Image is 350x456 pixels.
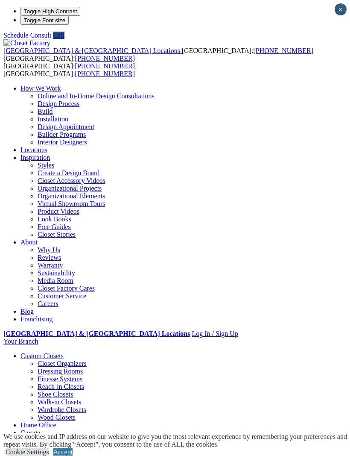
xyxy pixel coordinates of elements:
[38,269,75,277] a: Sustainability
[38,192,105,200] a: Organizational Elements
[20,308,34,315] a: Blog
[20,85,61,92] a: How We Work
[38,406,86,413] a: Wardrobe Closets
[38,414,76,421] a: Wood Closets
[38,208,79,215] a: Product Videos
[20,16,69,25] button: Toggle Font size
[75,62,135,70] a: [PHONE_NUMBER]
[38,115,68,123] a: Installation
[38,185,102,192] a: Organizational Projects
[53,448,73,456] a: Accept
[38,215,71,223] a: Look Books
[75,55,135,62] a: [PHONE_NUMBER]
[38,131,86,138] a: Builder Programs
[253,47,313,54] a: [PHONE_NUMBER]
[3,47,182,54] a: [GEOGRAPHIC_DATA] & [GEOGRAPHIC_DATA] Locations
[20,429,40,436] a: Garage
[3,39,50,47] img: Closet Factory
[38,254,61,261] a: Reviews
[38,383,84,390] a: Reach-in Closets
[3,32,51,39] a: Schedule Consult
[335,3,347,15] button: Close
[3,433,350,448] div: We use cookies and IP address on our website to give you the most relevant experience by remember...
[20,421,56,429] a: Home Office
[38,169,99,177] a: Create a Design Board
[3,47,313,62] span: [GEOGRAPHIC_DATA]: [GEOGRAPHIC_DATA]:
[3,330,190,337] a: [GEOGRAPHIC_DATA] & [GEOGRAPHIC_DATA] Locations
[53,32,64,39] a: Call
[38,123,94,130] a: Design Appointment
[20,7,80,16] button: Toggle High Contrast
[38,262,63,269] a: Warranty
[24,8,77,15] span: Toggle High Contrast
[3,47,180,54] span: [GEOGRAPHIC_DATA] & [GEOGRAPHIC_DATA] Locations
[38,300,58,307] a: Careers
[38,246,60,253] a: Why Us
[3,338,38,345] a: Your Branch
[192,330,238,337] a: Log In / Sign Up
[3,62,135,77] span: [GEOGRAPHIC_DATA]: [GEOGRAPHIC_DATA]:
[20,146,47,153] a: Locations
[38,360,87,367] a: Closet Organizers
[38,162,54,169] a: Styles
[38,100,79,107] a: Design Process
[38,391,73,398] a: Shoe Closets
[38,285,95,292] a: Closet Factory Cares
[38,108,53,115] a: Build
[38,292,86,300] a: Customer Service
[24,17,65,24] span: Toggle Font size
[38,231,76,238] a: Closet Stories
[38,177,105,184] a: Closet Accessory Videos
[20,315,53,323] a: Franchising
[38,223,71,230] a: Free Guides
[38,277,73,284] a: Media Room
[75,70,135,77] a: [PHONE_NUMBER]
[38,398,81,406] a: Walk-in Closets
[38,375,82,382] a: Finesse Systems
[38,92,155,100] a: Online and In-Home Design Consultations
[6,448,49,456] a: Cookie Settings
[38,138,87,146] a: Interior Designers
[38,368,83,375] a: Dressing Rooms
[20,352,64,359] a: Custom Closets
[20,238,38,246] a: About
[20,154,50,161] a: Inspiration
[38,200,105,207] a: Virtual Showroom Tours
